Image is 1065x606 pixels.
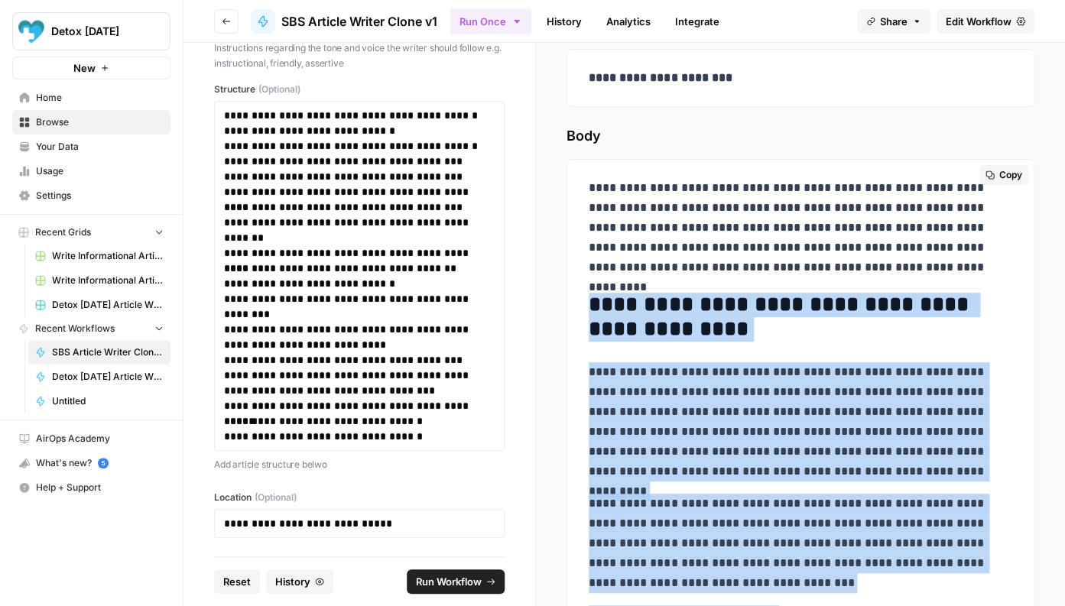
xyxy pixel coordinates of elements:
a: Settings [12,183,170,208]
a: Integrate [666,9,729,34]
button: New [12,57,170,79]
span: Recent Workflows [35,322,115,335]
span: Browse [36,115,164,129]
span: Write Informational Article [52,249,164,263]
span: Write Informational Article [52,274,164,287]
button: Recent Workflows [12,317,170,340]
span: SBS Article Writer Clone v1 [281,12,437,31]
p: Add article structure belwo [214,457,505,472]
button: Share [857,9,930,34]
span: Usage [36,164,164,178]
span: Reset [223,574,251,589]
span: Help + Support [36,481,164,494]
a: Home [12,86,170,110]
a: History [537,9,591,34]
a: Write Informational Article [28,244,170,268]
span: History [275,574,310,589]
button: Run Once [450,8,531,34]
span: Run Workflow [416,574,482,589]
button: Recent Grids [12,221,170,244]
a: Detox [DATE] Article Writer Grid [28,293,170,317]
a: Untitled [28,389,170,413]
a: AirOps Academy [12,426,170,451]
a: Your Data [12,134,170,159]
p: Instructions regarding the tone and voice the writer should follow e.g. instructional, friendly, ... [214,41,505,70]
span: Detox [DATE] Article Writer [52,370,164,384]
a: Browse [12,110,170,134]
span: Detox [DATE] [51,24,144,39]
label: Location [214,491,505,504]
a: SBS Article Writer Clone v1 [251,9,437,34]
span: (Optional) [255,491,297,504]
a: Usage [12,159,170,183]
button: Help + Support [12,475,170,500]
a: 5 [98,458,109,468]
label: Structure [214,83,505,96]
span: Recent Grids [35,225,91,239]
span: AirOps Academy [36,432,164,446]
span: Untitled [52,394,164,408]
text: 5 [101,459,105,467]
button: Reset [214,569,260,594]
span: SBS Article Writer Clone v1 [52,345,164,359]
a: Edit Workflow [937,9,1034,34]
span: Copy [999,168,1022,182]
span: Edit Workflow [946,14,1011,29]
button: Workspace: Detox Today [12,12,170,50]
span: Body [567,125,1034,147]
span: Your Data [36,140,164,154]
span: Detox [DATE] Article Writer Grid [52,298,164,312]
a: Analytics [597,9,660,34]
button: Copy [979,165,1028,185]
span: Share [880,14,908,29]
a: Detox [DATE] Article Writer [28,365,170,389]
span: (Optional) [258,83,300,96]
span: Home [36,91,164,105]
span: New [73,60,96,76]
div: What's new? [13,452,170,475]
button: Run Workflow [407,569,505,594]
a: SBS Article Writer Clone v1 [28,340,170,365]
button: History [266,569,333,594]
img: Detox Today Logo [18,18,45,45]
button: What's new? 5 [12,451,170,475]
span: Settings [36,189,164,203]
a: Write Informational Article [28,268,170,293]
